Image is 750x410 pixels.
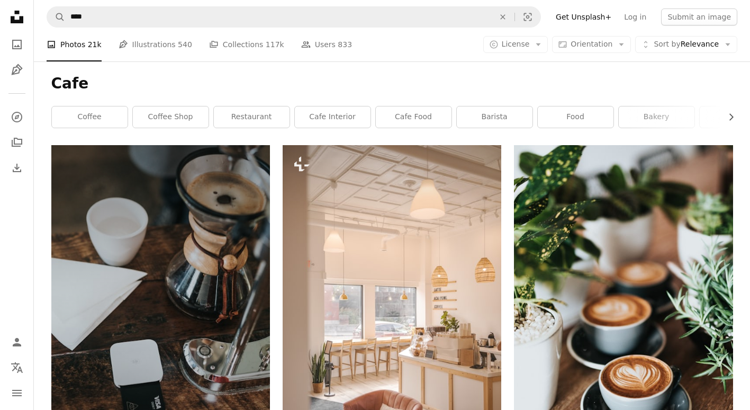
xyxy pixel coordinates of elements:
a: coffee [52,106,128,128]
button: License [483,36,548,53]
a: Collections [6,132,28,153]
span: 833 [338,39,352,50]
h1: Cafe [51,74,733,93]
form: Find visuals sitewide [47,6,541,28]
span: Sort by [654,40,680,48]
button: scroll list to the right [721,106,733,128]
button: Submit an image [661,8,737,25]
a: Illustrations 540 [119,28,192,61]
span: License [502,40,530,48]
button: Visual search [515,7,540,27]
a: bakery [619,106,694,128]
a: restaurant [214,106,290,128]
span: Orientation [571,40,612,48]
a: white ceramic cup [51,304,270,314]
a: cafe food [376,106,451,128]
a: food [538,106,613,128]
a: Explore [6,106,28,128]
button: Sort byRelevance [635,36,737,53]
a: Log in / Sign up [6,332,28,353]
a: Get Unsplash+ [549,8,618,25]
a: Collections 117k [209,28,284,61]
span: 117k [266,39,284,50]
span: 540 [178,39,192,50]
a: Photos [6,34,28,55]
a: cafe interior [295,106,371,128]
a: shallow focus photography of coffee late in mug on table [514,304,733,314]
a: Users 833 [301,28,352,61]
a: Home — Unsplash [6,6,28,30]
a: barista [457,106,532,128]
a: Download History [6,157,28,179]
button: Menu [6,382,28,404]
a: coffee shop [133,106,209,128]
button: Orientation [552,36,631,53]
a: Illustrations [6,59,28,81]
span: Relevance [654,39,719,50]
button: Language [6,357,28,378]
a: Log in [618,8,653,25]
button: Search Unsplash [47,7,65,27]
button: Clear [491,7,514,27]
a: a room filled with furniture and lots of windows [283,304,501,314]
